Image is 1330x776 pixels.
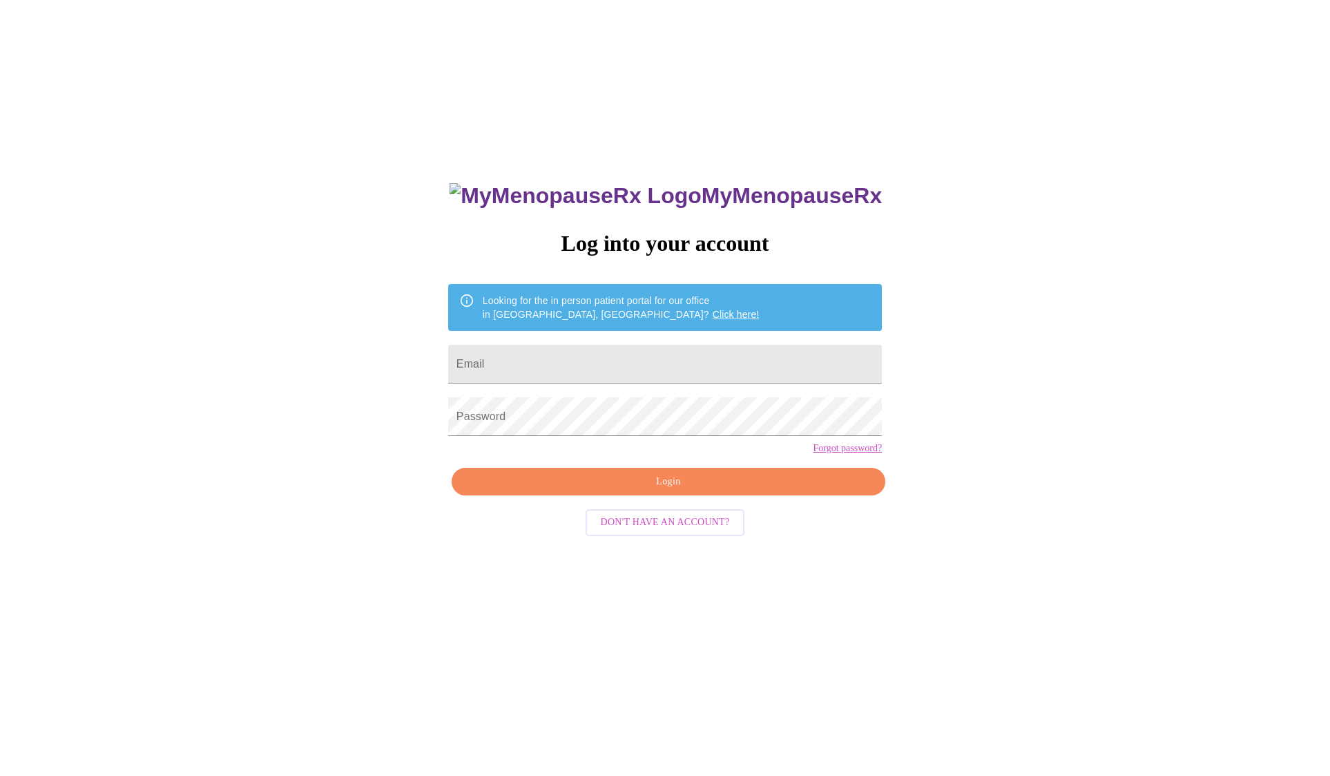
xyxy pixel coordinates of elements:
button: Don't have an account? [586,509,745,536]
div: Looking for the in person patient portal for our office in [GEOGRAPHIC_DATA], [GEOGRAPHIC_DATA]? [483,288,760,327]
button: Login [452,468,885,496]
img: MyMenopauseRx Logo [450,183,701,209]
a: Forgot password? [813,443,882,454]
h3: Log into your account [448,231,882,256]
h3: MyMenopauseRx [450,183,882,209]
a: Don't have an account? [582,515,749,527]
a: Click here! [713,309,760,320]
span: Login [468,473,869,491]
span: Don't have an account? [601,514,730,531]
